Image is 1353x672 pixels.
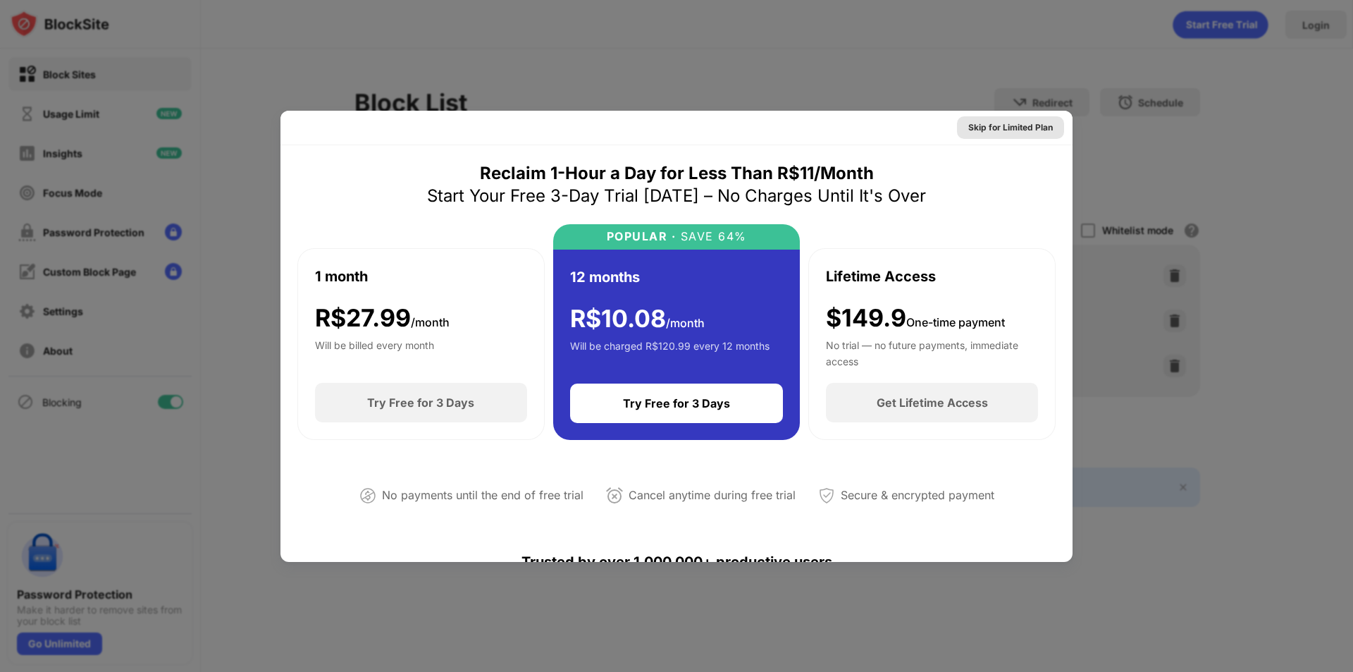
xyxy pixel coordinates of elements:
[877,396,988,410] div: Get Lifetime Access
[841,485,994,506] div: Secure & encrypted payment
[666,316,705,330] span: /month
[826,266,936,287] div: Lifetime Access
[629,485,796,506] div: Cancel anytime during free trial
[315,338,434,366] div: Will be billed every month
[607,230,676,243] div: POPULAR ·
[906,315,1005,329] span: One-time payment
[382,485,583,506] div: No payments until the end of free trial
[359,487,376,504] img: not-paying
[826,338,1038,366] div: No trial — no future payments, immediate access
[315,266,368,287] div: 1 month
[570,305,705,334] div: R$ 10.08
[606,487,623,504] img: cancel-anytime
[427,185,926,207] div: Start Your Free 3-Day Trial [DATE] – No Charges Until It's Over
[623,396,730,410] div: Try Free for 3 Days
[570,267,640,288] div: 12 months
[297,528,1056,596] div: Trusted by over 1,000,000+ productive users
[480,162,874,185] div: Reclaim 1-Hour a Day for Less Than R$11/Month
[367,396,474,410] div: Try Free for 3 Days
[570,338,770,367] div: Will be charged R$120.99 every 12 months
[826,304,1005,333] div: $149.9
[818,487,835,504] img: secured-payment
[315,304,450,333] div: R$ 27.99
[676,230,747,243] div: SAVE 64%
[968,121,1053,135] div: Skip for Limited Plan
[411,315,450,329] span: /month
